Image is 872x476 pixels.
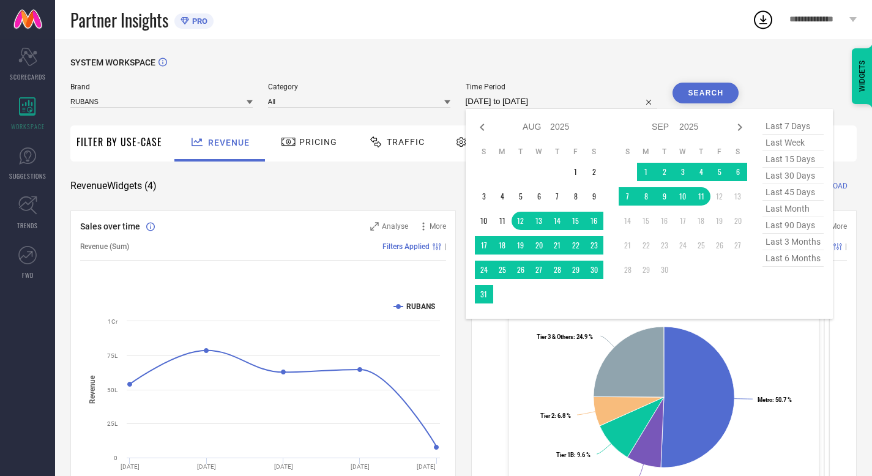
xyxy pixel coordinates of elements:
tspan: Tier 2 [540,412,554,419]
div: Next month [732,120,747,135]
th: Sunday [475,147,493,157]
td: Sun Aug 10 2025 [475,212,493,230]
td: Tue Aug 26 2025 [512,261,530,279]
td: Mon Sep 15 2025 [637,212,655,230]
td: Sat Aug 02 2025 [585,163,603,181]
td: Fri Sep 12 2025 [710,187,729,206]
span: last 3 months [762,234,824,250]
td: Tue Aug 12 2025 [512,212,530,230]
td: Sat Aug 23 2025 [585,236,603,255]
span: WORKSPACE [11,122,45,131]
span: More [430,222,446,231]
th: Tuesday [512,147,530,157]
span: Revenue Widgets ( 4 ) [70,180,157,192]
td: Thu Sep 04 2025 [692,163,710,181]
span: Partner Insights [70,7,168,32]
span: Revenue [208,138,250,147]
span: Analyse [382,222,408,231]
td: Sun Aug 03 2025 [475,187,493,206]
td: Fri Aug 01 2025 [567,163,585,181]
svg: Zoom [370,222,379,231]
text: : 50.7 % [758,396,792,403]
text: 25L [107,420,118,427]
text: 50L [107,387,118,393]
text: [DATE] [274,463,293,470]
span: Category [268,83,450,91]
text: : 9.6 % [556,452,591,458]
td: Sun Sep 14 2025 [619,212,637,230]
th: Friday [567,147,585,157]
td: Fri Aug 22 2025 [567,236,585,255]
span: last 90 days [762,217,824,234]
span: Brand [70,83,253,91]
td: Thu Aug 14 2025 [548,212,567,230]
td: Fri Sep 26 2025 [710,236,729,255]
span: last week [762,135,824,151]
span: Filter By Use-Case [76,135,162,149]
td: Fri Aug 29 2025 [567,261,585,279]
span: last 30 days [762,168,824,184]
td: Tue Aug 05 2025 [512,187,530,206]
span: Filters Applied [382,242,430,251]
span: | [444,242,446,251]
span: FWD [22,270,34,280]
td: Thu Sep 11 2025 [692,187,710,206]
th: Monday [493,147,512,157]
td: Mon Sep 29 2025 [637,261,655,279]
td: Fri Sep 05 2025 [710,163,729,181]
td: Sun Aug 24 2025 [475,261,493,279]
td: Thu Aug 21 2025 [548,236,567,255]
td: Sat Sep 27 2025 [729,236,747,255]
div: Open download list [752,9,774,31]
th: Saturday [729,147,747,157]
span: PRO [189,17,207,26]
span: TRENDS [17,221,38,230]
td: Wed Aug 13 2025 [530,212,548,230]
td: Thu Aug 07 2025 [548,187,567,206]
text: 1Cr [108,318,118,325]
td: Thu Sep 18 2025 [692,212,710,230]
tspan: Tier 1B [556,452,574,458]
span: SYSTEM WORKSPACE [70,58,155,67]
td: Fri Sep 19 2025 [710,212,729,230]
td: Wed Sep 10 2025 [674,187,692,206]
tspan: Revenue [88,374,97,403]
span: SUGGESTIONS [9,171,47,180]
td: Sat Aug 09 2025 [585,187,603,206]
td: Thu Aug 28 2025 [548,261,567,279]
td: Wed Aug 20 2025 [530,236,548,255]
th: Thursday [548,147,567,157]
th: Wednesday [530,147,548,157]
td: Sat Aug 16 2025 [585,212,603,230]
span: last 7 days [762,118,824,135]
th: Saturday [585,147,603,157]
text: 0 [114,455,117,461]
th: Thursday [692,147,710,157]
td: Sat Aug 30 2025 [585,261,603,279]
td: Fri Aug 08 2025 [567,187,585,206]
td: Sun Aug 31 2025 [475,285,493,303]
td: Mon Aug 18 2025 [493,236,512,255]
text: [DATE] [351,463,370,470]
th: Monday [637,147,655,157]
span: Time Period [466,83,658,91]
text: [DATE] [197,463,216,470]
td: Wed Aug 06 2025 [530,187,548,206]
td: Mon Aug 11 2025 [493,212,512,230]
input: Select time period [466,94,658,109]
td: Fri Aug 15 2025 [567,212,585,230]
span: Sales over time [80,221,140,231]
td: Wed Sep 17 2025 [674,212,692,230]
th: Tuesday [655,147,674,157]
span: last 45 days [762,184,824,201]
span: | [845,242,847,251]
text: [DATE] [121,463,140,470]
span: last 6 months [762,250,824,267]
td: Sun Sep 07 2025 [619,187,637,206]
td: Mon Sep 08 2025 [637,187,655,206]
td: Sat Sep 13 2025 [729,187,747,206]
text: : 24.9 % [537,333,593,340]
th: Friday [710,147,729,157]
text: [DATE] [417,463,436,470]
td: Sun Sep 21 2025 [619,236,637,255]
